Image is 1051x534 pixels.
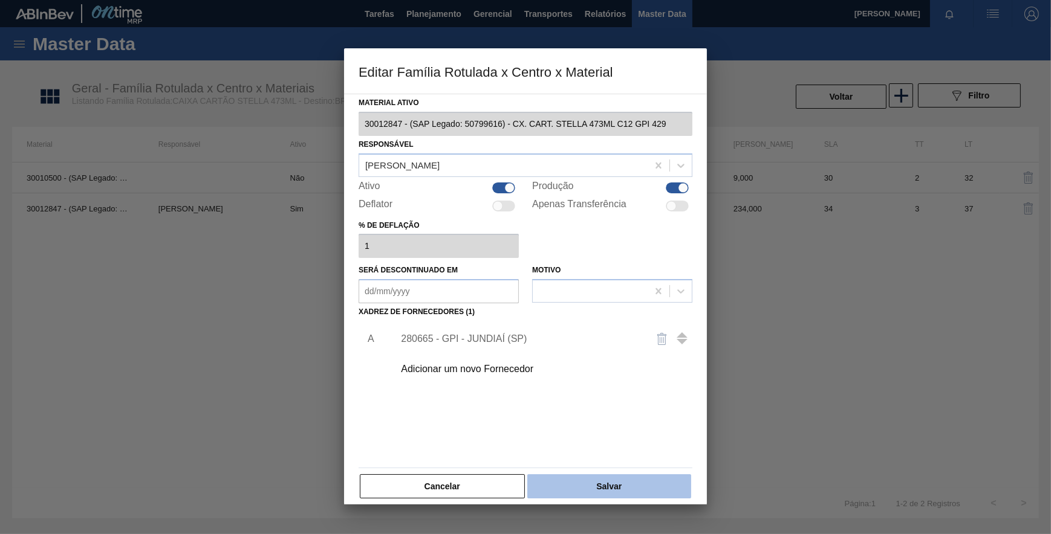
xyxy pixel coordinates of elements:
label: Apenas Transferência [532,199,626,213]
img: delete-icon [655,332,669,346]
label: Motivo [532,266,561,274]
label: Produção [532,181,574,195]
label: Responsável [359,140,414,149]
label: Material ativo [359,94,692,112]
li: A [359,324,377,354]
label: Ativo [359,181,380,195]
h3: Editar Família Rotulada x Centro x Material [344,48,707,94]
div: [PERSON_NAME] [365,160,440,170]
input: dd/mm/yyyy [359,279,519,303]
label: Será descontinuado em [359,266,458,274]
div: Adicionar um novo Fornecedor [401,364,638,375]
label: Xadrez de Fornecedores (1) [359,307,475,316]
button: Salvar [527,474,691,498]
button: Cancelar [360,474,525,498]
button: delete-icon [648,324,677,353]
div: 280665 - GPI - JUNDIAÍ (SP) [401,333,638,344]
label: % de deflação [359,217,519,234]
label: Deflator [359,199,392,213]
